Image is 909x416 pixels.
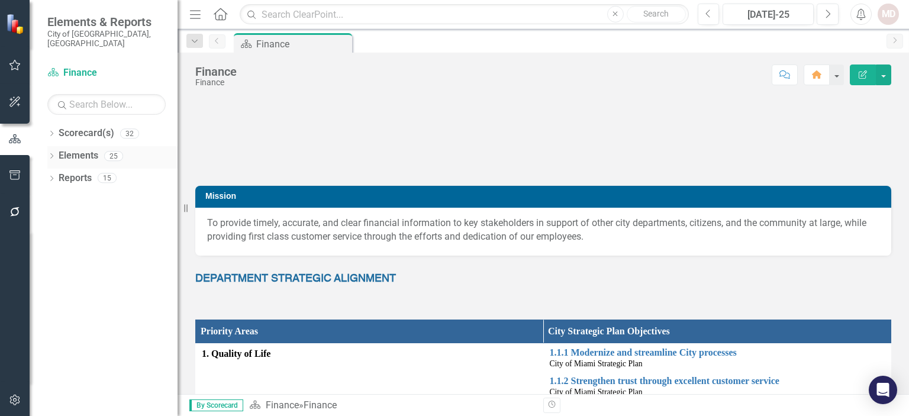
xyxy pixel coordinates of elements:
img: ClearPoint Strategy [6,14,27,34]
span: Search [643,9,669,18]
a: 1.1.2 Strengthen trust through excellent customer service [549,376,885,386]
div: » [249,399,534,412]
div: Finance [304,399,337,411]
input: Search Below... [47,94,166,115]
img: city_priorities_p2p_icon%20grey.png [581,97,655,171]
a: Scorecard(s) [59,127,114,140]
button: MD [878,4,899,25]
div: 32 [120,128,139,138]
a: Finance [266,399,299,411]
a: Reports [59,172,92,185]
div: 15 [98,173,117,183]
div: Finance [256,37,349,51]
div: Finance [195,65,237,78]
button: [DATE]-25 [723,4,814,25]
a: Elements [59,149,98,163]
input: Search ClearPoint... [240,4,688,25]
img: city_priorities_qol_icon.png [433,97,507,171]
a: Finance [47,66,166,80]
span: DEPARTMENT STRATEGIC ALIGNMENT [195,273,396,284]
span: 1. Quality of Life [202,347,537,361]
img: city_priorities_res_icon%20grey.png [507,97,581,171]
small: City of [GEOGRAPHIC_DATA], [GEOGRAPHIC_DATA] [47,29,166,49]
a: 1.1.1 Modernize and streamline City processes [549,347,885,358]
span: City of Miami Strategic Plan [549,388,642,396]
div: Finance [195,78,237,87]
div: 25 [104,151,123,161]
p: To provide timely, accurate, and clear financial information to key stakeholders in support of ot... [207,217,879,244]
div: [DATE]-25 [727,8,810,22]
span: By Scorecard [189,399,243,411]
span: City of Miami Strategic Plan [549,359,642,368]
h3: Mission [205,192,885,201]
div: Open Intercom Messenger [869,376,897,404]
span: Elements & Reports [47,15,166,29]
button: Search [627,6,686,22]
